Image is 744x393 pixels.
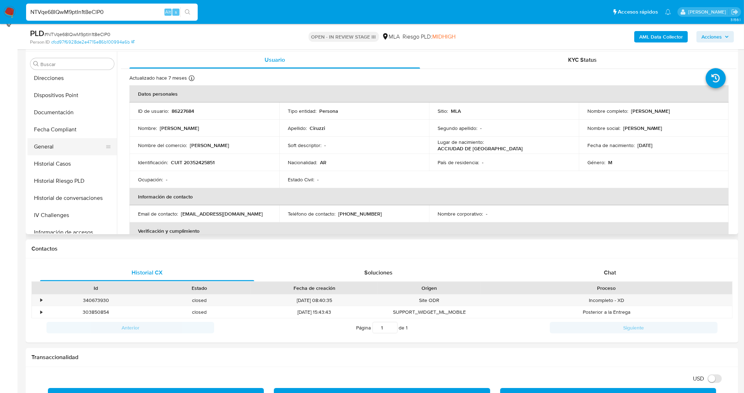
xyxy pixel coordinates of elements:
p: - [324,142,326,148]
p: [PERSON_NAME] [190,142,229,148]
button: AML Data Collector [634,31,688,42]
p: leandro.caroprese@mercadolibre.com [688,9,729,15]
span: 3.156.1 [730,17,740,22]
p: Email de contacto : [138,211,178,217]
th: Información de contacto [129,188,729,205]
p: - [480,125,482,131]
div: MLA [382,33,400,41]
h1: Transaccionalidad [31,354,733,361]
span: Soluciones [364,268,393,277]
p: MLA [451,108,461,114]
p: - [486,211,487,217]
p: Apellido : [288,125,307,131]
span: Chat [604,268,616,277]
p: Identificación : [138,159,168,166]
th: Verificación y cumplimiento [129,222,729,240]
div: closed [148,306,251,318]
a: Notificaciones [665,9,671,15]
p: Género : [587,159,605,166]
div: Origen [383,284,476,292]
p: Teléfono de contacto : [288,211,335,217]
div: Site ODR [378,294,481,306]
button: General [28,138,111,155]
p: [PERSON_NAME] [160,125,199,131]
th: Datos personales [129,85,729,102]
span: KYC Status [568,56,597,64]
button: Historial de conversaciones [28,190,117,207]
a: cfcd97f6928de2e4715e86b100994a6b [51,39,134,45]
p: [PHONE_NUMBER] [338,211,382,217]
p: Tipo entidad : [288,108,316,114]
span: 1 [406,324,408,331]
div: [DATE] 15:43:43 [251,306,378,318]
p: OPEN - IN REVIEW STAGE III [309,32,379,42]
button: Fecha Compliant [28,121,117,138]
input: Buscar [40,61,111,67]
p: Actualizado hace 7 meses [129,75,187,81]
p: Nombre : [138,125,157,131]
b: PLD [30,27,44,39]
span: MIDHIGH [433,32,456,41]
p: Nombre corporativo : [438,211,483,217]
span: Usuario [265,56,285,64]
button: Dispositivos Point [28,87,117,104]
p: M [608,159,612,166]
span: Página de [356,322,408,333]
p: - [482,159,483,166]
span: Historial CX [132,268,163,277]
span: # NTVqe68IQwM9ptIn1t8eClP0 [44,31,110,38]
div: Posterior a la Entrega [481,306,732,318]
div: [DATE] 08:40:35 [251,294,378,306]
button: Siguiente [550,322,718,333]
div: closed [148,294,251,306]
p: [PERSON_NAME] [623,125,662,131]
button: Buscar [33,61,39,67]
p: AR [320,159,326,166]
p: [PERSON_NAME] [631,108,670,114]
div: 340673930 [44,294,148,306]
p: Fecha de nacimiento : [587,142,635,148]
button: Anterior [46,322,214,333]
p: - [166,176,167,183]
p: Nombre del comercio : [138,142,187,148]
div: Fecha de creación [256,284,373,292]
div: • [40,309,42,316]
p: [EMAIL_ADDRESS][DOMAIN_NAME] [181,211,263,217]
div: Estado [153,284,246,292]
div: • [40,297,42,304]
p: 86227684 [172,108,194,114]
p: [DATE] [637,142,652,148]
b: AML Data Collector [639,31,683,42]
p: Nombre social : [587,125,620,131]
span: Accesos rápidos [618,8,658,16]
span: s [175,9,177,15]
button: IV Challenges [28,207,117,224]
p: Segundo apellido : [438,125,477,131]
b: Person ID [30,39,50,45]
div: Proceso [486,284,727,292]
p: País de residencia : [438,159,479,166]
button: search-icon [180,7,195,17]
div: SUPPORT_WIDGET_ML_MOBILE [378,306,481,318]
div: Incompleto - XD [481,294,732,306]
h1: Contactos [31,245,733,252]
button: Historial Casos [28,155,117,172]
span: Acciones [701,31,722,42]
a: Salir [731,8,739,16]
p: Ciruzzi [310,125,325,131]
p: Nacionalidad : [288,159,317,166]
button: Acciones [696,31,734,42]
p: Ocupación : [138,176,163,183]
span: Alt [165,9,171,15]
p: Lugar de nacimiento : [438,139,484,145]
button: Información de accesos [28,224,117,241]
button: Historial Riesgo PLD [28,172,117,190]
p: ACCIUDAD DE [GEOGRAPHIC_DATA] [438,145,523,152]
div: 303850854 [44,306,148,318]
p: CUIT 20352425851 [171,159,215,166]
p: Estado Civil : [288,176,314,183]
p: Persona [319,108,338,114]
span: Riesgo PLD: [403,33,456,41]
div: Id [49,284,143,292]
p: Nombre completo : [587,108,628,114]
